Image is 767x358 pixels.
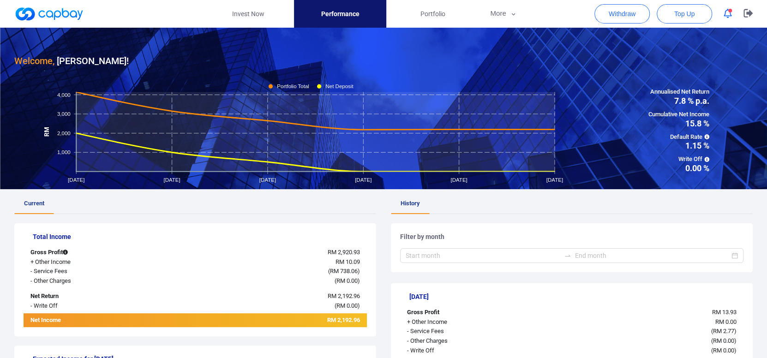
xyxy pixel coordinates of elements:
tspan: [DATE] [355,177,372,183]
span: RM 0.00 [336,302,358,309]
span: RM 738.06 [330,268,358,274]
h5: Total Income [33,233,367,241]
h5: Filter by month [400,233,743,241]
div: ( ) [543,346,743,356]
div: + Other Income [24,257,167,267]
h3: [PERSON_NAME] ! [14,54,129,68]
input: End month [575,251,730,261]
div: ( ) [167,276,367,286]
input: Start month [406,251,560,261]
tspan: 4,000 [57,92,71,97]
span: RM 2,192.96 [328,292,360,299]
span: swap-right [564,252,571,259]
tspan: 3,000 [57,111,71,117]
span: Top Up [674,9,695,18]
span: Current [24,200,44,207]
div: - Service Fees [24,267,167,276]
span: Write Off [648,155,709,164]
tspan: [DATE] [259,177,276,183]
div: - Service Fees [400,327,543,336]
span: 15.8 % [648,119,709,128]
span: RM 2.77 [713,328,734,334]
span: History [401,200,420,207]
span: 1.15 % [648,142,709,150]
div: - Write Off [24,301,167,311]
tspan: [DATE] [68,177,84,183]
div: ( ) [167,267,367,276]
div: ( ) [167,301,367,311]
div: Net Return [24,292,167,301]
tspan: 2,000 [57,130,71,136]
span: Welcome, [14,55,54,66]
div: - Other Charges [24,276,167,286]
div: ( ) [543,327,743,336]
span: RM 2,920.93 [328,249,360,256]
div: Gross Profit [24,248,167,257]
span: Annualised Net Return [648,87,709,97]
span: RM 13.93 [712,309,737,316]
span: RM 0.00 [715,318,737,325]
tspan: RM [43,127,50,137]
span: RM 2,192.96 [327,316,360,323]
tspan: Net Deposit [325,84,354,89]
span: to [564,252,571,259]
div: Gross Profit [400,308,543,317]
span: RM 0.00 [713,347,734,354]
div: Net Income [24,316,167,327]
div: + Other Income [400,317,543,327]
span: Portfolio [420,9,445,19]
tspan: [DATE] [546,177,563,183]
div: - Other Charges [400,336,543,346]
span: 7.8 % p.a. [648,97,709,105]
span: Performance [321,9,360,19]
tspan: 1,000 [57,149,71,155]
h5: [DATE] [409,292,743,301]
span: Default Rate [648,132,709,142]
div: - Write Off [400,346,543,356]
tspan: [DATE] [163,177,180,183]
span: RM 0.00 [336,277,358,284]
tspan: Portfolio Total [277,84,309,89]
span: RM 0.00 [713,337,734,344]
span: 0.00 % [648,164,709,173]
div: ( ) [543,336,743,346]
span: RM 10.09 [336,258,360,265]
button: Withdraw [594,4,650,24]
span: Cumulative Net Income [648,110,709,119]
tspan: [DATE] [450,177,467,183]
button: Top Up [657,4,712,24]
